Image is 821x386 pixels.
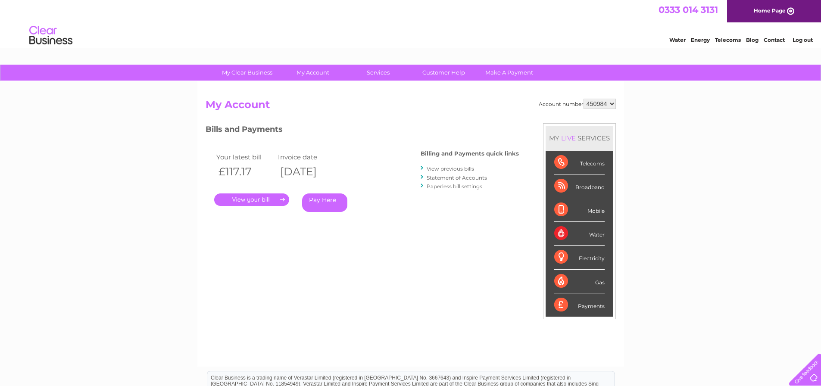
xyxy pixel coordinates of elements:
a: Energy [691,37,710,43]
div: Clear Business is a trading name of Verastar Limited (registered in [GEOGRAPHIC_DATA] No. 3667643... [207,5,615,42]
a: Telecoms [715,37,741,43]
div: MY SERVICES [546,126,613,150]
div: Mobile [554,198,605,222]
a: 0333 014 3131 [659,4,718,15]
img: logo.png [29,22,73,49]
a: Make A Payment [474,65,545,81]
a: Customer Help [408,65,479,81]
a: Paperless bill settings [427,183,482,190]
div: Broadband [554,174,605,198]
a: Services [343,65,414,81]
th: £117.17 [214,163,276,181]
td: Invoice date [276,151,338,163]
h4: Billing and Payments quick links [421,150,519,157]
a: My Account [277,65,348,81]
div: Electricity [554,246,605,269]
a: Log out [793,37,813,43]
div: Payments [554,293,605,317]
div: Gas [554,270,605,293]
a: View previous bills [427,165,474,172]
a: Contact [764,37,785,43]
td: Your latest bill [214,151,276,163]
a: Pay Here [302,193,347,212]
div: Water [554,222,605,246]
div: Account number [539,99,616,109]
a: Water [669,37,686,43]
h2: My Account [206,99,616,115]
th: [DATE] [276,163,338,181]
a: Blog [746,37,759,43]
div: Telecoms [554,151,605,174]
a: My Clear Business [212,65,283,81]
div: LIVE [559,134,578,142]
h3: Bills and Payments [206,123,519,138]
a: Statement of Accounts [427,174,487,181]
a: . [214,193,289,206]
